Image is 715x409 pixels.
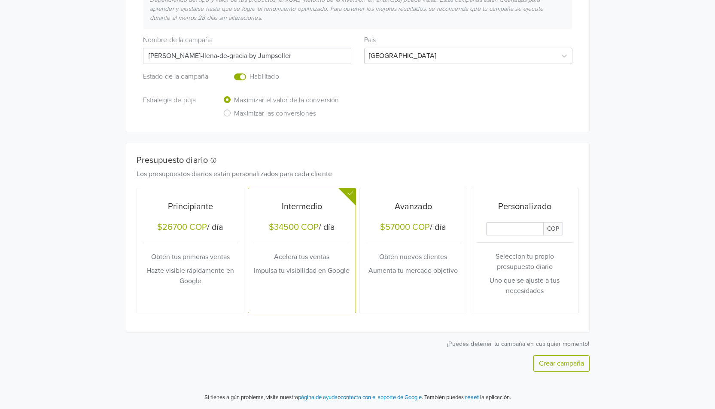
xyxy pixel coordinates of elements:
a: página de ayuda [298,394,338,401]
p: Uno que se ajuste a tus necesidades [477,275,573,296]
h5: Personalizado [477,201,573,212]
p: Hazte visible rápidamente en Google [143,266,239,286]
p: Seleccion tu propio presupuesto diario [477,251,573,272]
div: Los presupuestos diarios están personalizados para cada cliente [130,169,572,179]
input: Campaign name [143,48,351,64]
div: $57000 COP [380,222,430,232]
h6: Estrategia de puja [143,96,210,104]
div: $34500 COP [269,222,319,232]
h6: Habilitado [249,73,323,81]
p: Impulsa tu visibilidad en Google [254,266,350,276]
p: ¡Puedes detener tu campaña en cualquier momento! [126,339,590,348]
h5: Presupuesto diario [137,155,566,165]
input: Daily Custom Budget [486,222,544,235]
button: reset [465,392,479,402]
p: Acelera tus ventas [254,252,350,262]
h5: / día [254,222,350,234]
h6: Estado de la campaña [143,73,210,81]
p: Aumenta tu mercado objetivo [365,266,462,276]
p: Obtén tus primeras ventas [143,252,239,262]
h5: / día [365,222,462,234]
a: contacta con el soporte de Google [341,394,422,401]
h6: Nombre de la campaña [143,36,351,44]
p: También puedes la aplicación. [423,392,511,402]
h6: País [364,36,572,44]
h6: Maximizar las conversiones [234,110,316,118]
p: Si tienes algún problema, visita nuestra o . [204,394,423,402]
h5: / día [143,222,239,234]
h5: Intermedio [254,201,350,212]
div: $26700 COP [157,222,207,232]
button: PersonalizadoDaily Custom BudgetCOPSeleccion tu propio presupuesto diarioUno que se ajuste a tus ... [471,188,578,313]
button: Avanzado$57000 COP/ díaObtén nuevos clientesAumenta tu mercado objetivo [360,188,467,313]
p: Obtén nuevos clientes [365,252,462,262]
h5: Avanzado [365,201,462,212]
button: Intermedio$34500 COP/ díaAcelera tus ventasImpulsa tu visibilidad en Google [248,188,356,313]
h6: Maximizar el valor de la conversión [234,96,339,104]
button: Principiante$26700 COP/ díaObtén tus primeras ventasHazte visible rápidamente en Google [137,188,244,313]
button: Crear campaña [533,355,590,372]
h5: Principiante [143,201,239,212]
span: COP [543,222,563,235]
